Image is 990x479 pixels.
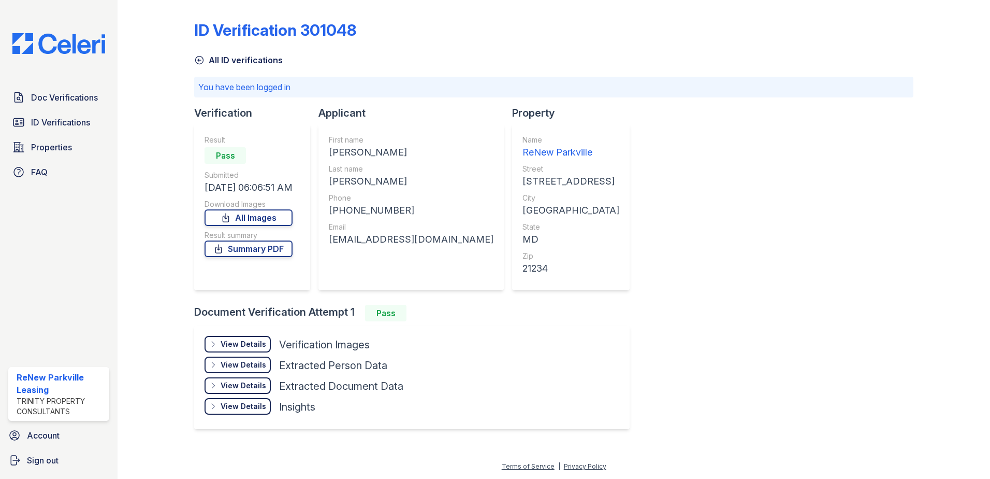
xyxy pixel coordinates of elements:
a: ID Verifications [8,112,109,133]
div: ID Verification 301048 [194,21,356,39]
div: Zip [522,251,619,261]
span: Account [27,429,60,442]
img: CE_Logo_Blue-a8612792a0a2168367f1c8372b55b34899dd931a85d93a1a3d3e32e68fde9ad4.png [4,33,113,54]
div: Phone [329,193,493,203]
a: All Images [205,209,293,226]
div: Download Images [205,199,293,209]
a: Terms of Service [502,462,555,470]
div: Document Verification Attempt 1 [194,305,638,321]
p: You have been logged in [198,81,909,93]
div: ReNew Parkville [522,145,619,160]
div: ReNew Parkville Leasing [17,371,105,396]
div: | [558,462,560,470]
span: Sign out [27,454,59,467]
a: Name ReNew Parkville [522,135,619,160]
div: Name [522,135,619,145]
a: FAQ [8,162,109,182]
div: Applicant [318,106,512,120]
div: Verification Images [279,337,370,352]
a: All ID verifications [194,54,283,66]
a: Summary PDF [205,241,293,257]
a: Sign out [4,450,113,471]
a: Privacy Policy [564,462,606,470]
div: Property [512,106,638,120]
div: Extracted Person Data [279,358,387,373]
a: Doc Verifications [8,87,109,108]
div: [DATE] 06:06:51 AM [205,180,293,195]
div: View Details [221,381,266,391]
div: Street [522,164,619,174]
div: [STREET_ADDRESS] [522,174,619,189]
div: Trinity Property Consultants [17,396,105,417]
span: ID Verifications [31,116,90,129]
div: [PERSON_NAME] [329,174,493,189]
div: View Details [221,401,266,412]
div: [GEOGRAPHIC_DATA] [522,203,619,218]
div: [PERSON_NAME] [329,145,493,160]
span: Doc Verifications [31,91,98,104]
div: Pass [205,147,246,164]
div: First name [329,135,493,145]
div: State [522,222,619,232]
div: View Details [221,339,266,349]
span: Properties [31,141,72,153]
div: Insights [279,400,315,414]
div: Last name [329,164,493,174]
div: Result summary [205,230,293,241]
a: Account [4,425,113,446]
span: FAQ [31,166,48,178]
div: View Details [221,360,266,370]
div: Extracted Document Data [279,379,403,393]
div: City [522,193,619,203]
div: Verification [194,106,318,120]
div: [PHONE_NUMBER] [329,203,493,218]
a: Properties [8,137,109,158]
div: Submitted [205,170,293,180]
div: Email [329,222,493,232]
div: 21234 [522,261,619,276]
div: Pass [365,305,406,321]
div: MD [522,232,619,247]
div: Result [205,135,293,145]
div: [EMAIL_ADDRESS][DOMAIN_NAME] [329,232,493,247]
